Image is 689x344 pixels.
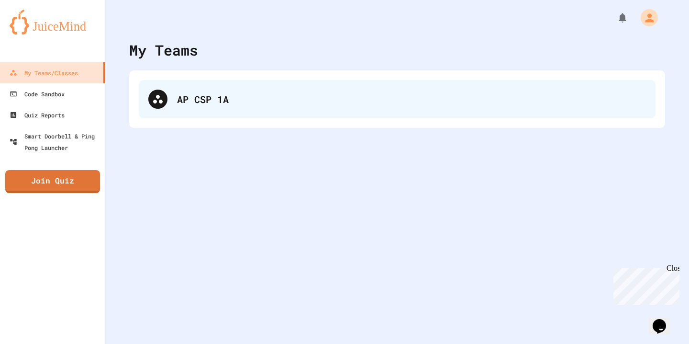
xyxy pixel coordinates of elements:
iframe: chat widget [649,306,679,334]
div: My Notifications [599,10,631,26]
div: AP CSP 1A [177,92,646,106]
div: Chat with us now!Close [4,4,66,61]
iframe: chat widget [610,264,679,305]
div: My Teams [129,39,198,61]
a: Join Quiz [5,170,100,193]
div: My Account [631,7,660,29]
div: My Teams/Classes [10,67,78,79]
div: Quiz Reports [10,109,65,121]
div: Smart Doorbell & Ping Pong Launcher [10,130,101,153]
div: Code Sandbox [10,88,65,100]
img: logo-orange.svg [10,10,96,34]
div: AP CSP 1A [139,80,656,118]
